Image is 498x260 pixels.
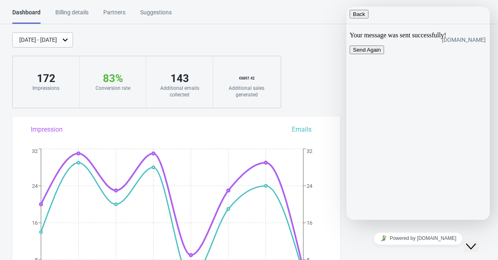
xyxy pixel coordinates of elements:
[32,148,38,154] tspan: 32
[155,85,205,98] div: Additional emails collected
[21,72,71,85] div: 172
[307,220,312,226] tspan: 16
[464,227,490,252] iframe: chat widget
[307,183,313,189] tspan: 24
[32,220,38,226] tspan: 16
[346,7,490,220] iframe: chat widget
[55,8,89,23] div: Billing details
[88,72,138,85] div: 83 %
[140,8,172,23] div: Suggestions
[21,85,71,91] div: Impressions
[103,8,125,23] div: Partners
[32,183,38,189] tspan: 24
[88,85,138,91] div: Conversion rate
[221,85,272,98] div: Additional sales generated
[155,72,205,85] div: 143
[346,229,490,248] iframe: chat widget
[12,8,41,24] div: Dashboard
[221,72,272,85] div: € 6897.42
[19,36,57,44] div: [DATE] - [DATE]
[307,148,312,154] tspan: 32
